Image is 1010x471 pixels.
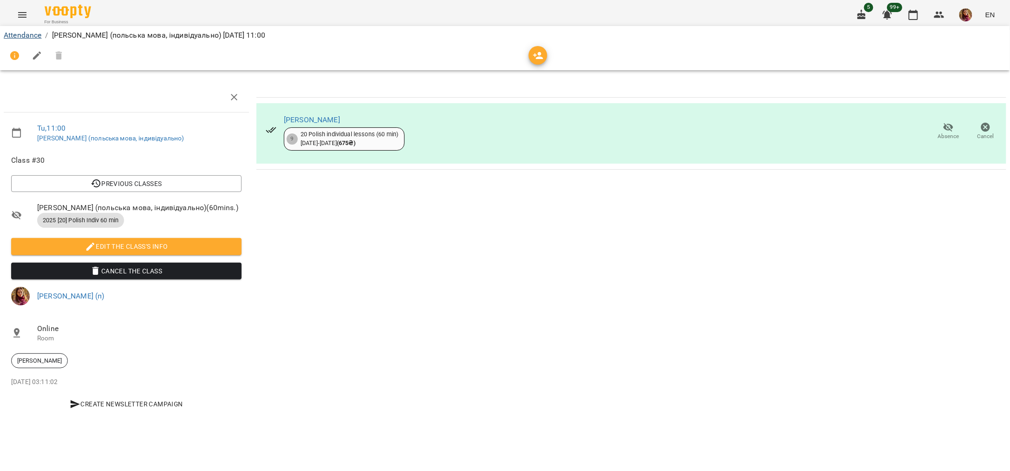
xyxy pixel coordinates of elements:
[11,175,242,192] button: Previous Classes
[37,216,124,225] span: 2025 [20] Polish Indiv 60 min
[37,124,66,133] a: Tu , 11:00
[37,323,242,334] span: Online
[938,133,959,140] span: Absence
[11,287,30,305] img: 4fb94bb6ae1e002b961ceeb1b4285021.JPG
[959,8,972,21] img: 4fb94bb6ae1e002b961ceeb1b4285021.JPG
[37,292,105,300] a: [PERSON_NAME] (п)
[12,357,67,365] span: [PERSON_NAME]
[11,378,242,387] p: [DATE] 03:11:02
[11,353,68,368] div: [PERSON_NAME]
[11,396,242,412] button: Create Newsletter Campaign
[864,3,873,12] span: 5
[284,115,340,124] a: [PERSON_NAME]
[977,133,994,140] span: Cancel
[4,31,41,40] a: Attendance
[11,263,242,279] button: Cancel the class
[985,10,995,20] span: EN
[52,30,265,41] p: [PERSON_NAME] (польська мова, індивідуально) [DATE] 11:00
[45,5,91,18] img: Voopty Logo
[45,30,48,41] li: /
[930,119,967,145] button: Absence
[19,241,234,252] span: Edit the class's Info
[37,134,184,142] a: [PERSON_NAME] (польська мова, індивідуально)
[11,238,242,255] button: Edit the class's Info
[982,6,999,23] button: EN
[287,133,298,145] div: 9
[301,130,398,147] div: 20 Polish individual lessons (60 min) [DATE] - [DATE]
[19,265,234,277] span: Cancel the class
[967,119,1004,145] button: Cancel
[15,398,238,410] span: Create Newsletter Campaign
[11,4,33,26] button: Menu
[19,178,234,189] span: Previous Classes
[45,19,91,25] span: For Business
[37,202,242,213] span: [PERSON_NAME] (польська мова, індивідуально) ( 60 mins. )
[37,334,242,343] p: Room
[4,30,1006,41] nav: breadcrumb
[887,3,903,12] span: 99+
[337,139,355,146] b: ( 675 ₴ )
[11,155,242,166] span: Class #30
